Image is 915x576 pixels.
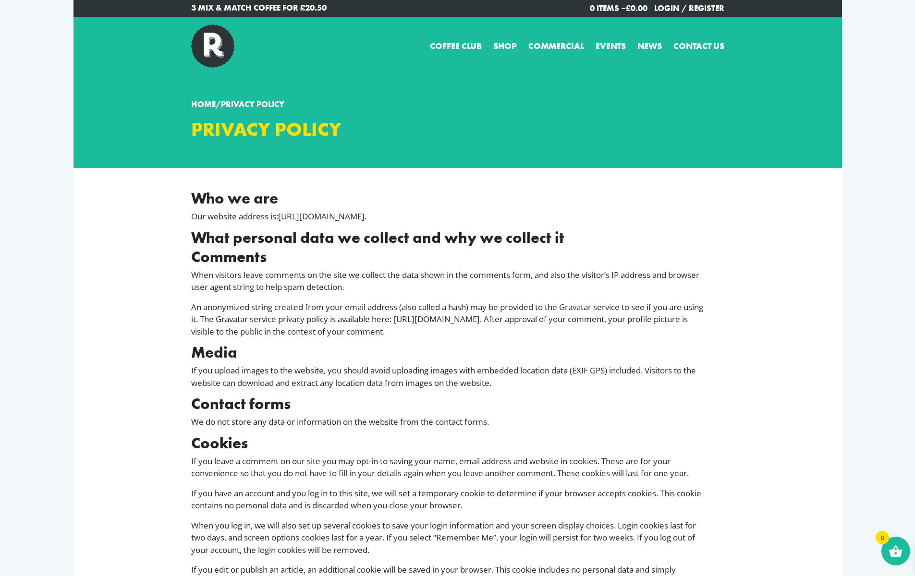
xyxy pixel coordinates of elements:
a: Shop [493,39,517,52]
p: We do not store any data or information on the website from the contact forms. [191,416,708,428]
a: Contact us [673,39,724,52]
a: 3 Mix & Match Coffee for £20.50 [191,2,451,14]
p: Our website address is:[URL][DOMAIN_NAME]. [191,210,708,223]
p: If you upload images to the website, you should avoid uploading images with embedded location dat... [191,364,708,389]
span: / [191,99,284,109]
a: Home [191,99,216,109]
h1: Privacy Policy [191,118,451,141]
p: When you log in, we will also set up several cookies to save your login information and your scre... [191,519,708,556]
span: Privacy Policy [221,99,284,109]
h3: Comments [191,250,708,265]
p: When visitors leave comments on the site we collect the data shown in the comments form, and also... [191,269,708,293]
img: Relish Coffee [191,24,234,68]
a: Events [596,39,626,52]
a: Commercial [528,39,584,52]
a: 0 items –£0.00 [590,3,647,13]
p: If you leave a comment on our site you may opt-in to saving your name, email address and website ... [191,455,708,480]
h3: Cookies [191,436,708,451]
bdi: 0.00 [626,3,647,13]
a: Login / Register [654,3,724,13]
a: News [637,39,662,52]
h3: What personal data we collect and why we collect it [191,230,708,246]
span: £ [626,3,631,13]
span: 0 [876,531,889,544]
a: Coffee Club [430,39,482,52]
h3: Media [191,345,708,360]
p: If you have an account and you log in to this site, we will set a temporary cookie to determine i... [191,487,708,512]
h3: Who we are [191,191,708,206]
h3: Contact forms [191,396,708,412]
p: An anonymized string created from your email address (also called a hash) may be provided to the ... [191,301,708,338]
